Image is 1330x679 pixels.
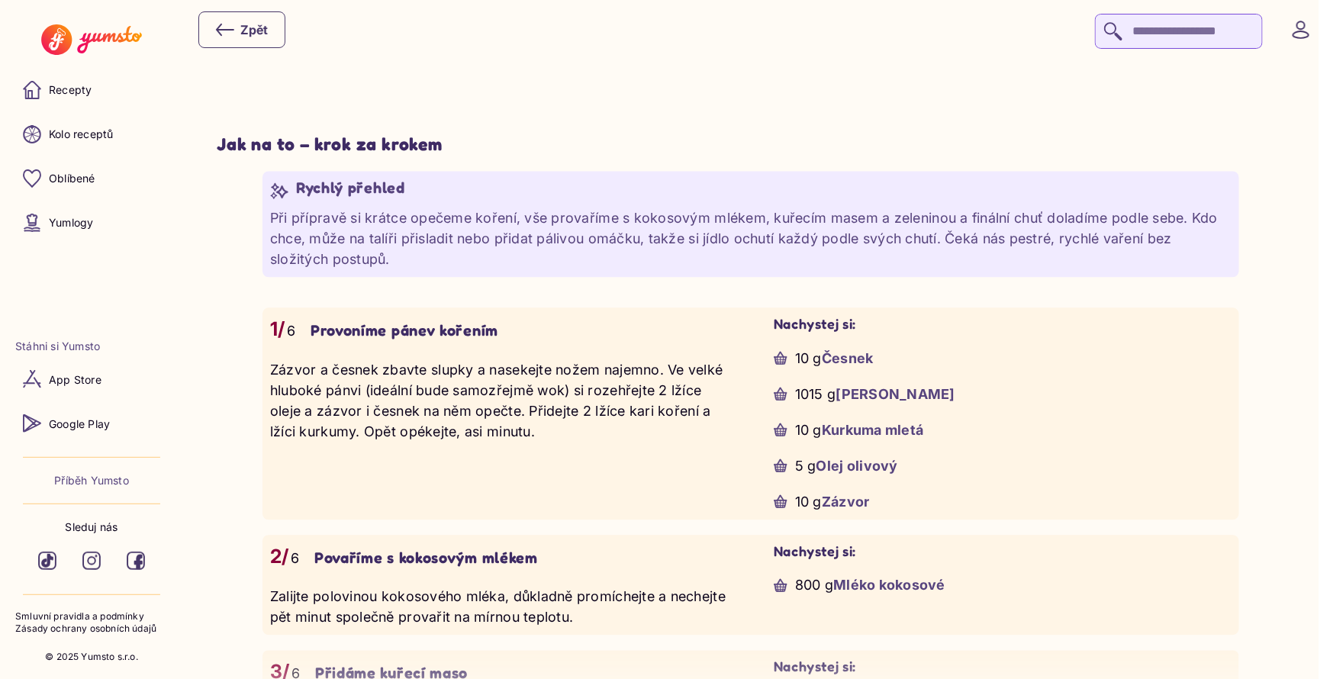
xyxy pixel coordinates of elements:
h4: Rychlý přehled [296,179,405,198]
li: Stáhni si Yumsto [15,339,168,354]
a: Příběh Yumsto [54,473,129,488]
p: App Store [49,372,101,388]
h3: Nachystej si: [774,658,1232,675]
p: 10 g [795,348,874,368]
p: 6 [287,320,295,341]
a: Kolo receptů [15,116,168,153]
div: Zpět [216,21,268,39]
a: Oblíbené [15,160,168,197]
p: Google Play [49,417,110,432]
p: Zázvor a česnek zbavte slupky a nasekejte nožem najemno. Ve velké hluboké pánvi (ideální bude sam... [270,359,728,442]
p: 5 g [795,455,898,476]
a: Smluvní pravidla a podmínky [15,610,168,623]
p: 10 g [795,491,870,512]
span: Olej olivový [816,458,898,474]
p: 1/ [270,315,285,344]
h3: Nachystej si: [774,542,1232,560]
a: Google Play [15,405,168,442]
p: 10 g [795,420,924,440]
button: Zpět [198,11,285,48]
span: Kurkuma mletá [822,422,924,438]
p: Kolo receptů [49,127,114,142]
a: Recepty [15,72,168,108]
span: [PERSON_NAME] [836,386,956,402]
p: 6 [291,548,299,568]
p: Zalijte polovinou kokosového mléka, důkladně promíchejte a nechejte pět minut společně provařit n... [270,586,728,627]
p: Sleduj nás [65,520,118,535]
p: 2/ [270,542,289,571]
span: Mléko kokosové [833,577,945,593]
span: Zázvor [822,494,870,510]
p: Yumlogy [49,215,93,230]
p: Recepty [49,82,92,98]
span: Česnek [822,350,874,366]
a: App Store [15,361,168,397]
p: Oblíbené [49,171,95,186]
p: Provoníme pánev kořením [311,321,498,340]
a: Yumlogy [15,204,168,241]
img: Yumsto logo [41,24,141,55]
h3: Jak na to – krok za krokem [217,134,1285,156]
a: Zásady ochrany osobních údajů [15,623,168,636]
p: Při přípravě si krátce opečeme koření, vše provaříme s kokosovým mlékem, kuřecím masem a zelenino... [270,208,1232,269]
p: Povaříme s kokosovým mlékem [314,549,538,568]
p: 1015 g [795,384,955,404]
p: 800 g [795,574,945,595]
h3: Nachystej si: [774,315,1232,333]
p: © 2025 Yumsto s.r.o. [45,651,138,664]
